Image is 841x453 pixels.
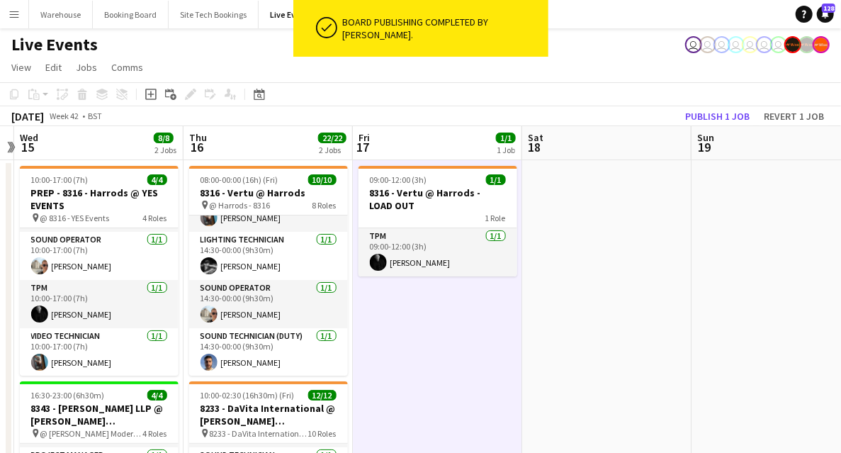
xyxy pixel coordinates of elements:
[11,109,44,123] div: [DATE]
[45,61,62,74] span: Edit
[40,58,67,77] a: Edit
[11,34,98,55] h1: Live Events
[88,111,102,121] div: BST
[29,1,93,28] button: Warehouse
[685,36,702,53] app-user-avatar: Eden Hopkins
[742,36,759,53] app-user-avatar: Technical Department
[770,36,787,53] app-user-avatar: Technical Department
[817,6,834,23] a: 128
[699,36,716,53] app-user-avatar: Technical Department
[784,36,801,53] app-user-avatar: Production Managers
[106,58,149,77] a: Comms
[93,1,169,28] button: Booking Board
[813,36,830,53] app-user-avatar: Alex Gill
[11,61,31,74] span: View
[758,107,830,125] button: Revert 1 job
[728,36,745,53] app-user-avatar: Nadia Addada
[343,16,543,41] div: Board publishing completed by [PERSON_NAME].
[111,61,143,74] span: Comms
[822,4,835,13] span: 128
[6,58,37,77] a: View
[713,36,730,53] app-user-avatar: Nadia Addada
[76,61,97,74] span: Jobs
[756,36,773,53] app-user-avatar: Technical Department
[169,1,259,28] button: Site Tech Bookings
[679,107,755,125] button: Publish 1 job
[47,111,82,121] span: Week 42
[70,58,103,77] a: Jobs
[798,36,815,53] app-user-avatar: Production Managers
[259,1,326,28] button: Live Events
